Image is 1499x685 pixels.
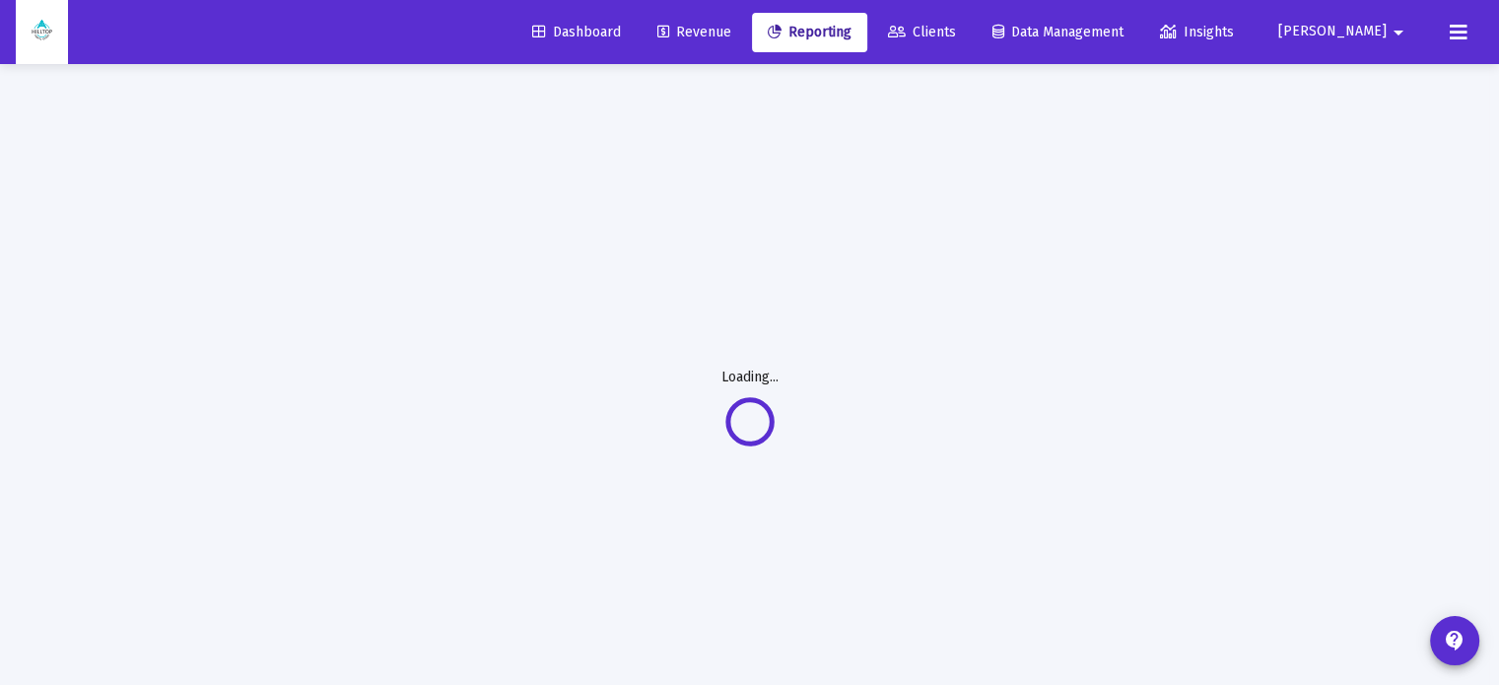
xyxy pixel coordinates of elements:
a: Revenue [642,13,747,52]
span: Insights [1160,24,1234,40]
a: Reporting [752,13,867,52]
a: Dashboard [516,13,637,52]
span: Reporting [768,24,852,40]
a: Insights [1144,13,1250,52]
span: Revenue [657,24,731,40]
span: Clients [888,24,956,40]
span: Data Management [992,24,1124,40]
a: Data Management [977,13,1139,52]
mat-icon: arrow_drop_down [1387,13,1410,52]
a: Clients [872,13,972,52]
mat-icon: contact_support [1443,629,1466,652]
span: [PERSON_NAME] [1278,24,1387,40]
img: Dashboard [31,13,53,52]
span: Dashboard [532,24,621,40]
button: [PERSON_NAME] [1255,12,1434,51]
